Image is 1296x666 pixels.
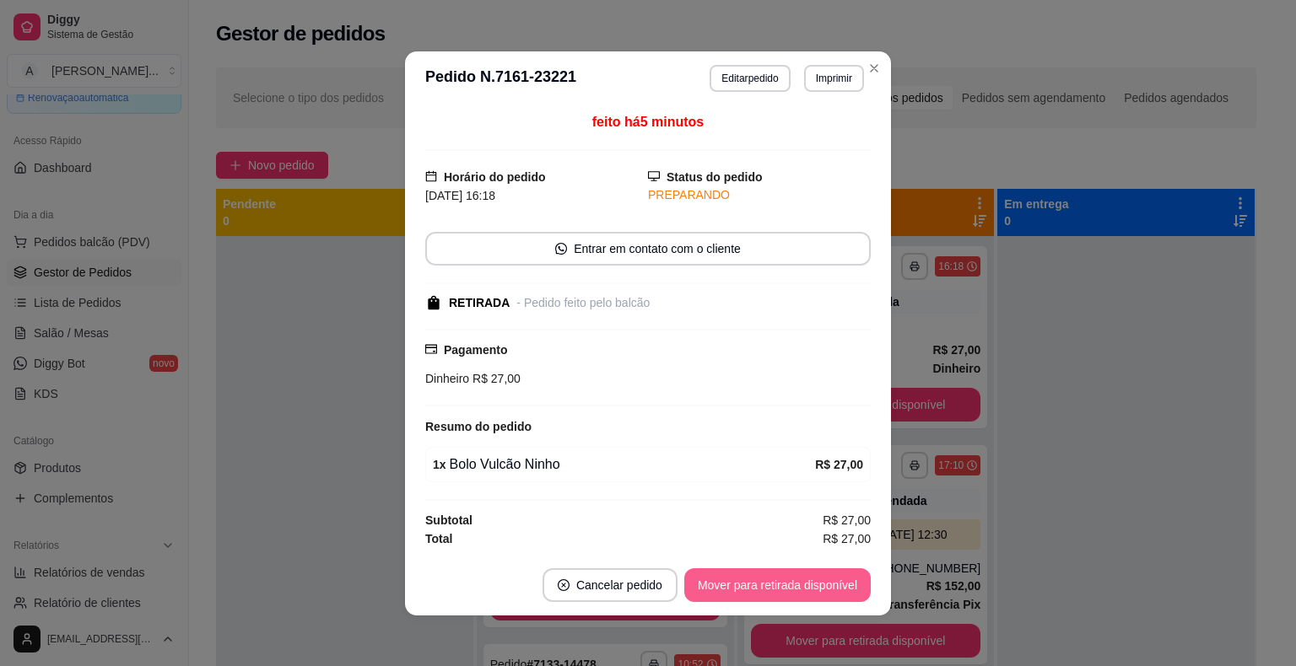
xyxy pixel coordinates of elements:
[555,243,567,255] span: whats-app
[425,532,452,545] strong: Total
[433,454,815,475] div: Bolo Vulcão Ninho
[861,55,888,82] button: Close
[449,294,510,312] div: RETIRADA
[592,115,704,129] span: feito há 5 minutos
[516,294,650,312] div: - Pedido feito pelo balcão
[444,343,507,357] strong: Pagamento
[815,458,863,471] strong: R$ 27,00
[444,170,546,184] strong: Horário do pedido
[804,65,864,92] button: Imprimir
[425,232,871,266] button: whats-appEntrar em contato com o cliente
[469,372,521,385] span: R$ 27,00
[667,170,763,184] strong: Status do pedido
[425,170,437,182] span: calendar
[558,579,570,591] span: close-circle
[425,420,532,433] strong: Resumo do pedido
[543,568,678,602] button: close-circleCancelar pedido
[425,372,469,385] span: Dinheiro
[425,513,472,527] strong: Subtotal
[710,65,790,92] button: Editarpedido
[684,568,871,602] button: Mover para retirada disponível
[433,458,446,471] strong: 1 x
[425,343,437,355] span: credit-card
[425,189,495,202] span: [DATE] 16:18
[425,65,576,92] h3: Pedido N. 7161-23221
[823,529,871,548] span: R$ 27,00
[648,186,871,204] div: PREPARANDO
[648,170,660,182] span: desktop
[823,511,871,529] span: R$ 27,00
